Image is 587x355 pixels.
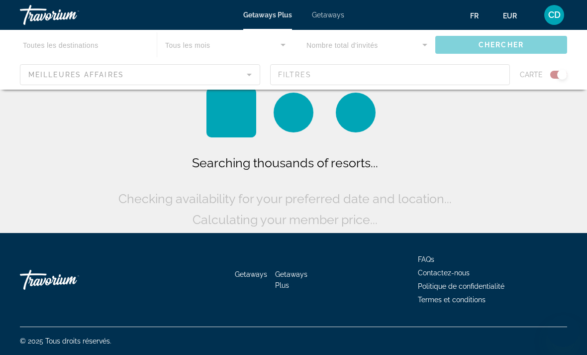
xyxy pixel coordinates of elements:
span: fr [470,12,479,20]
a: Getaways Plus [243,11,292,19]
a: Getaways Plus [275,270,307,289]
a: Termes et conditions [418,296,486,304]
span: © 2025 Tous droits réservés. [20,337,111,345]
a: Getaways [235,270,267,278]
button: Change currency [503,8,526,23]
span: EUR [503,12,517,20]
span: Calculating your member price... [193,212,378,227]
button: User Menu [541,4,567,25]
a: Go Home [20,265,119,295]
span: Checking availability for your preferred date and location... [118,191,452,206]
button: Change language [470,8,488,23]
a: FAQs [418,255,434,263]
a: Politique de confidentialité [418,282,504,290]
a: Getaways [312,11,344,19]
span: CD [548,10,561,20]
a: Contactez-nous [418,269,470,277]
span: Searching thousands of resorts... [192,155,378,170]
iframe: Bouton de lancement de la fenêtre de messagerie [547,315,579,347]
a: Travorium [20,2,119,28]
